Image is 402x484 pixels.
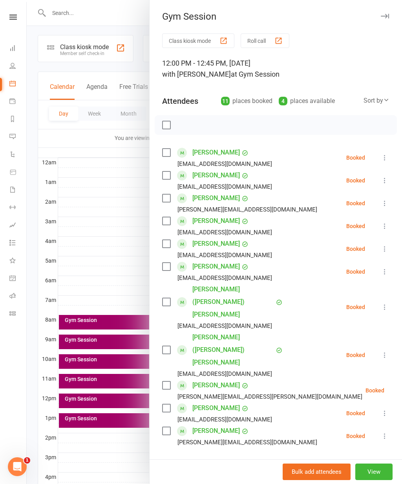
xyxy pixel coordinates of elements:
[346,223,365,229] div: Booked
[192,283,274,321] a: [PERSON_NAME] ([PERSON_NAME]) [PERSON_NAME]
[346,178,365,183] div: Booked
[221,97,230,105] div: 11
[283,464,351,480] button: Bulk add attendees
[9,217,27,235] a: Assessments
[192,402,240,414] a: [PERSON_NAME]
[346,410,365,416] div: Booked
[8,457,27,476] iframe: Intercom live chat
[177,392,362,402] div: [PERSON_NAME][EMAIL_ADDRESS][PERSON_NAME][DOMAIN_NAME]
[355,464,393,480] button: View
[192,169,240,182] a: [PERSON_NAME]
[9,75,27,93] a: Calendar
[9,305,27,323] a: Class kiosk mode
[346,246,365,252] div: Booked
[162,70,231,78] span: with [PERSON_NAME]
[192,331,274,369] a: [PERSON_NAME] ([PERSON_NAME]) [PERSON_NAME]
[365,388,384,393] div: Booked
[192,379,240,392] a: [PERSON_NAME]
[192,425,240,437] a: [PERSON_NAME]
[9,164,27,182] a: Product Sales
[177,182,272,192] div: [EMAIL_ADDRESS][DOMAIN_NAME]
[24,457,30,464] span: 1
[231,70,280,78] span: at Gym Session
[177,369,272,379] div: [EMAIL_ADDRESS][DOMAIN_NAME]
[192,237,240,250] a: [PERSON_NAME]
[9,40,27,58] a: Dashboard
[279,96,335,107] div: places available
[346,304,365,310] div: Booked
[241,33,289,48] button: Roll call
[346,201,365,206] div: Booked
[192,146,240,159] a: [PERSON_NAME]
[346,433,365,439] div: Booked
[346,155,365,160] div: Booked
[162,58,389,80] div: 12:00 PM - 12:45 PM, [DATE]
[162,96,198,107] div: Attendees
[346,269,365,274] div: Booked
[192,260,240,273] a: [PERSON_NAME]
[177,321,272,331] div: [EMAIL_ADDRESS][DOMAIN_NAME]
[177,250,272,260] div: [EMAIL_ADDRESS][DOMAIN_NAME]
[177,204,317,215] div: [PERSON_NAME][EMAIL_ADDRESS][DOMAIN_NAME]
[162,33,234,48] button: Class kiosk mode
[9,252,27,270] a: What's New
[177,273,272,283] div: [EMAIL_ADDRESS][DOMAIN_NAME]
[221,96,272,107] div: places booked
[192,215,240,227] a: [PERSON_NAME]
[9,288,27,305] a: Roll call kiosk mode
[279,97,287,105] div: 4
[364,96,389,106] div: Sort by
[9,270,27,288] a: General attendance kiosk mode
[177,414,272,425] div: [EMAIL_ADDRESS][DOMAIN_NAME]
[177,227,272,237] div: [EMAIL_ADDRESS][DOMAIN_NAME]
[9,111,27,129] a: Reports
[192,192,240,204] a: [PERSON_NAME]
[9,58,27,75] a: People
[346,352,365,358] div: Booked
[177,437,317,447] div: [PERSON_NAME][EMAIL_ADDRESS][DOMAIN_NAME]
[177,159,272,169] div: [EMAIL_ADDRESS][DOMAIN_NAME]
[9,93,27,111] a: Payments
[150,11,402,22] div: Gym Session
